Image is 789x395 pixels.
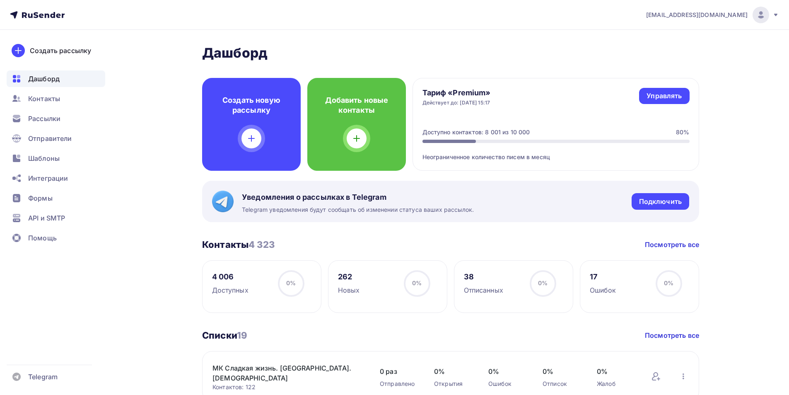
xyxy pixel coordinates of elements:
[212,285,249,295] div: Доступных
[380,380,417,388] div: Отправлено
[28,153,60,163] span: Шаблоны
[488,366,526,376] span: 0%
[464,285,503,295] div: Отписанных
[590,285,616,295] div: Ошибок
[28,372,58,382] span: Telegram
[645,330,699,340] a: Посмотреть все
[422,99,491,106] div: Действует до: [DATE] 15:17
[28,133,72,143] span: Отправители
[422,88,491,98] h4: Тариф «Premium»
[646,11,748,19] span: [EMAIL_ADDRESS][DOMAIN_NAME]
[7,110,105,127] a: Рассылки
[7,190,105,206] a: Формы
[202,239,275,250] h3: Контакты
[647,91,682,101] div: Управлять
[202,330,247,341] h3: Списки
[212,383,363,391] div: Контактов: 122
[28,193,53,203] span: Формы
[28,233,57,243] span: Помощь
[422,128,530,136] div: Доступно контактов: 8 001 из 10 000
[28,173,68,183] span: Интеграции
[7,70,105,87] a: Дашборд
[242,192,474,202] span: Уведомления о рассылках в Telegram
[664,279,673,286] span: 0%
[543,366,580,376] span: 0%
[590,272,616,282] div: 17
[434,366,472,376] span: 0%
[646,7,779,23] a: [EMAIL_ADDRESS][DOMAIN_NAME]
[488,380,526,388] div: Ошибок
[597,366,635,376] span: 0%
[286,279,296,286] span: 0%
[380,366,417,376] span: 0 раз
[7,90,105,107] a: Контакты
[434,380,472,388] div: Открытия
[249,239,275,250] span: 4 323
[464,272,503,282] div: 38
[543,380,580,388] div: Отписок
[538,279,548,286] span: 0%
[597,380,635,388] div: Жалоб
[28,114,60,124] span: Рассылки
[412,279,422,286] span: 0%
[7,130,105,147] a: Отправители
[212,272,249,282] div: 4 006
[212,363,353,383] a: МК Сладкая жизнь. [GEOGRAPHIC_DATA]. [DEMOGRAPHIC_DATA]
[422,143,690,161] div: Неограниченное количество писем в месяц
[645,240,699,250] a: Посмотреть все
[338,272,360,282] div: 262
[28,213,65,223] span: API и SMTP
[30,46,91,56] div: Создать рассылку
[639,197,682,206] div: Подключить
[28,74,60,84] span: Дашборд
[676,128,689,136] div: 80%
[7,150,105,167] a: Шаблоны
[215,95,287,115] h4: Создать новую рассылку
[202,45,699,61] h2: Дашборд
[237,330,247,341] span: 19
[242,206,474,214] span: Telegram уведомления будут сообщать об изменении статуса ваших рассылок.
[321,95,393,115] h4: Добавить новые контакты
[338,285,360,295] div: Новых
[28,94,60,104] span: Контакты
